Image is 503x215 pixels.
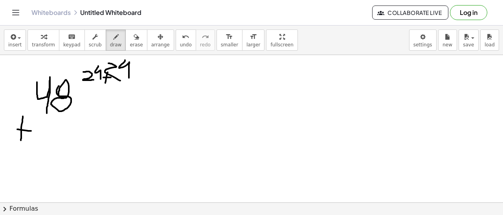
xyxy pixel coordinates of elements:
span: Collaborate Live [379,9,442,16]
span: settings [413,42,432,48]
button: transform [28,29,59,51]
button: format_sizesmaller [217,29,242,51]
button: settings [409,29,437,51]
button: scrub [84,29,106,51]
span: fullscreen [270,42,293,48]
i: keyboard [68,32,75,42]
span: scrub [89,42,102,48]
button: arrange [147,29,174,51]
i: redo [202,32,209,42]
button: erase [125,29,147,51]
button: insert [4,29,26,51]
a: Whiteboards [31,9,71,17]
button: undoundo [176,29,196,51]
button: Toggle navigation [9,6,22,19]
button: load [480,29,499,51]
button: save [459,29,479,51]
span: draw [110,42,122,48]
span: erase [130,42,143,48]
span: redo [200,42,211,48]
span: load [485,42,495,48]
span: insert [8,42,22,48]
button: fullscreen [266,29,297,51]
button: Collaborate Live [372,6,448,20]
span: smaller [221,42,238,48]
button: keyboardkeypad [59,29,85,51]
button: new [438,29,457,51]
span: larger [246,42,260,48]
span: arrange [151,42,170,48]
i: undo [182,32,189,42]
i: format_size [250,32,257,42]
span: transform [32,42,55,48]
button: redoredo [196,29,215,51]
button: format_sizelarger [242,29,264,51]
button: draw [106,29,126,51]
span: undo [180,42,192,48]
span: save [463,42,474,48]
button: Log in [450,5,487,20]
i: format_size [226,32,233,42]
span: keypad [63,42,81,48]
span: new [442,42,452,48]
